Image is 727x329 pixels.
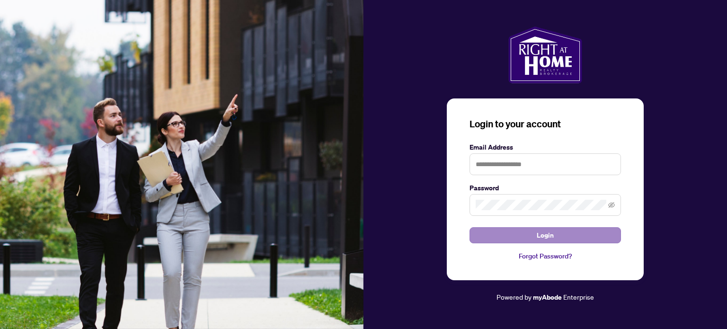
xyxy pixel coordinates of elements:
label: Email Address [470,142,621,152]
img: ma-logo [508,27,582,83]
label: Password [470,183,621,193]
button: Login [470,227,621,243]
span: Powered by [496,293,532,301]
span: eye-invisible [608,202,615,208]
span: Login [537,228,554,243]
span: Enterprise [563,293,594,301]
h3: Login to your account [470,117,621,131]
a: Forgot Password? [470,251,621,261]
a: myAbode [533,292,562,302]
